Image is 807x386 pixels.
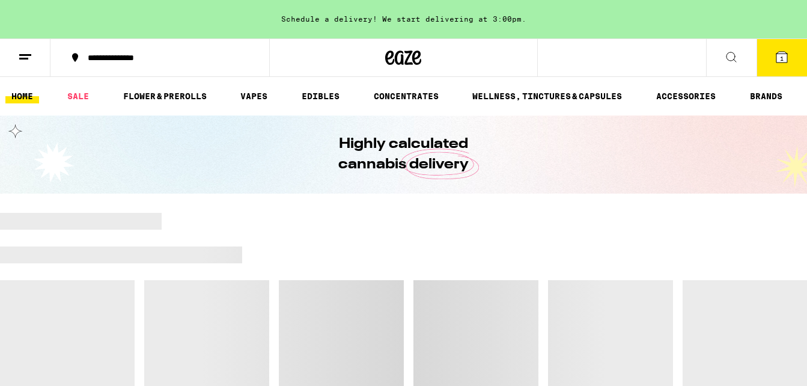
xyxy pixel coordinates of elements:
a: FLOWER & PREROLLS [117,89,213,103]
a: CONCENTRATES [368,89,445,103]
a: EDIBLES [296,89,346,103]
a: HOME [5,89,39,103]
a: WELLNESS, TINCTURES & CAPSULES [466,89,628,103]
button: 1 [757,39,807,76]
a: SALE [61,89,95,103]
h1: Highly calculated cannabis delivery [305,134,503,175]
a: VAPES [234,89,273,103]
a: BRANDS [744,89,788,103]
a: ACCESSORIES [650,89,722,103]
span: 1 [780,55,784,62]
